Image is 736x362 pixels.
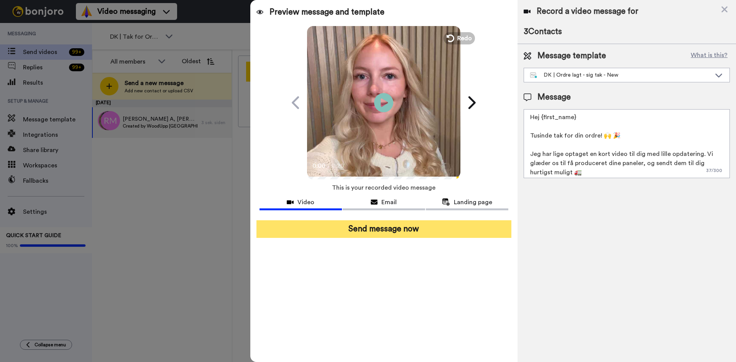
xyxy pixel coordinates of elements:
[332,179,435,196] span: This is your recorded video message
[537,50,606,62] span: Message template
[530,71,711,79] div: DK | Ordre lagt - sig tak - New
[327,161,330,170] span: /
[530,72,537,79] img: nextgen-template.svg
[454,198,492,207] span: Landing page
[537,92,571,103] span: Message
[524,109,730,178] textarea: Hej {first_name} Tusinde tak for din ordre! 🙌 🎉 Jeg har lige optaget en kort video til dig med li...
[332,161,345,170] span: 0:20
[256,220,511,238] button: Send message now
[297,198,314,207] span: Video
[381,198,397,207] span: Email
[312,161,326,170] span: 0:00
[688,50,730,62] button: What is this?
